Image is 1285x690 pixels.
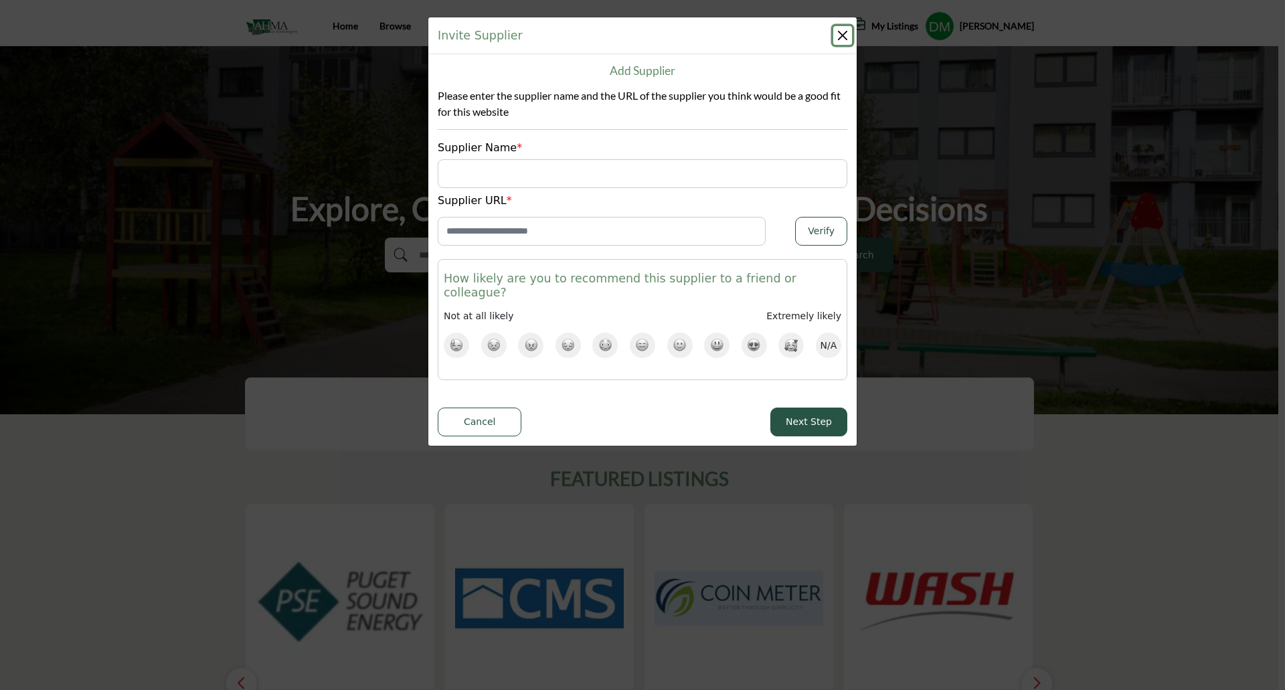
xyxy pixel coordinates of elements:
[438,88,847,120] p: Please enter the supplier name and the URL of the supplier you think would be a good fit for this...
[438,27,523,44] h1: Invite Supplier
[444,272,841,300] h3: How likely are you to recommend this supplier to a friend or colleague?
[784,339,798,352] img: emoji rating 10
[747,338,761,352] img: emoji rating 9
[821,338,837,353] span: N/A
[438,159,847,188] input: Supplier Name
[598,338,612,352] img: emoji rating 5
[438,193,512,209] label: Supplier URL
[450,338,463,352] img: emoji rating 1
[438,408,521,436] button: Cancel
[710,338,724,352] img: emoji rating 8
[833,26,852,45] button: Close
[673,338,687,352] img: emoji rating 7
[444,311,513,321] span: Not at all likely
[487,338,501,352] img: emoji rating 2
[766,311,841,321] span: Extremely likely
[635,338,649,352] img: emoji rating 6
[795,217,847,246] button: Verify
[770,408,847,436] button: Next Step
[561,338,575,352] img: emoji rating 4
[524,338,538,352] img: emoji rating 3
[438,140,522,156] label: Supplier Name
[610,64,675,78] h5: Add Supplier
[438,217,766,246] input: Enter Website URL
